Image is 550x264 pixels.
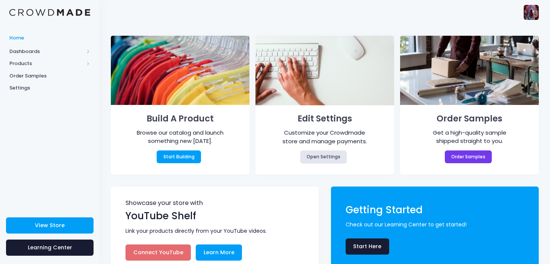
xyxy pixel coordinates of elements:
a: Start Building [157,150,201,163]
span: Showcase your store with [125,200,305,209]
span: YouTube Shelf [125,209,196,223]
a: Open Settings [300,150,347,163]
div: Get a high-quality sample shipped straight to you. [423,129,515,146]
span: Dashboards [9,48,84,55]
h1: Order Samples [411,111,527,126]
div: Customize your Crowdmade store and manage payments. [279,129,371,146]
span: Link your products directly from your YouTube videos. [125,227,308,235]
a: View Store [6,217,94,234]
a: Connect YouTube [125,244,191,261]
a: Learn More [196,244,242,261]
img: User [524,5,539,20]
span: Learning Center [28,244,72,251]
a: Start Here [346,238,389,255]
h1: Build A Product [122,111,238,126]
span: Home [9,34,90,42]
a: Learning Center [6,240,94,256]
h1: Edit Settings [266,111,383,126]
a: Order Samples [445,150,492,163]
span: Settings [9,84,90,92]
span: Products [9,60,84,67]
span: Getting Started [346,203,423,217]
span: Check out our Learning Center to get started! [346,221,528,229]
span: View Store [35,222,65,229]
div: Browse our catalog and launch something new [DATE]. [134,129,226,146]
img: Logo [9,9,90,16]
span: Order Samples [9,72,90,80]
